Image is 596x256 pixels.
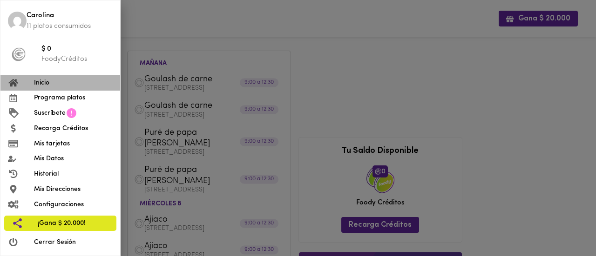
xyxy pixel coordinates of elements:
iframe: Messagebird Livechat Widget [542,202,587,247]
span: Cerrar Sesión [34,237,113,247]
span: Mis Datos [34,154,113,164]
span: Suscríbete [34,108,66,118]
span: Mis Direcciones [34,184,113,194]
span: Carolina [27,11,113,21]
span: Mis tarjetas [34,139,113,149]
span: $ 0 [41,44,113,55]
span: Recarga Créditos [34,124,113,133]
span: ¡Gana $ 20.000! [38,218,109,228]
span: Historial [34,169,113,179]
span: Programa platos [34,93,113,103]
p: 11 platos consumidos [27,21,113,31]
img: foody-creditos-black.png [12,47,26,61]
span: Inicio [34,78,113,88]
span: Configuraciones [34,200,113,210]
p: FoodyCréditos [41,54,113,64]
